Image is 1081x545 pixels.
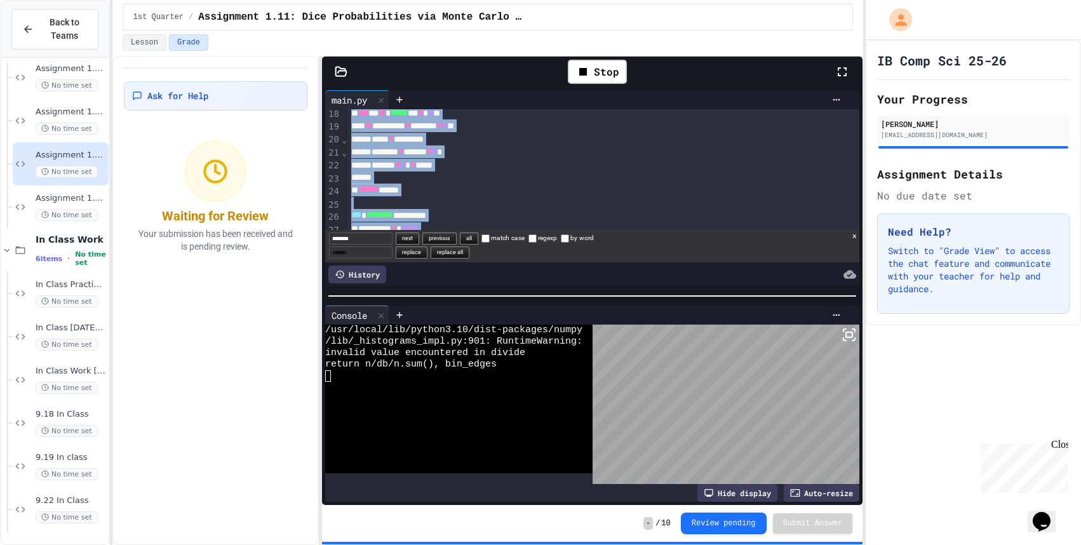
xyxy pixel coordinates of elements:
iframe: chat widget [1028,494,1068,532]
div: Console [325,306,389,325]
button: close [852,230,857,242]
span: No time set [36,382,98,394]
div: 19 [325,121,341,133]
div: 25 [325,199,341,212]
span: Assignment 1.9: Plotting Random Points [36,64,106,74]
input: by word [561,234,569,243]
div: 18 [325,108,341,121]
div: My Account [876,5,915,34]
div: main.py [325,93,373,107]
button: previous [422,232,457,245]
span: Assignment 1.11: Dice Probabilities via Monte Carlo Methods [198,10,523,25]
button: all [460,232,478,245]
span: Assignment 1.10: Plotting with Python [36,107,106,118]
button: Submit Answer [773,513,853,534]
div: Stop [568,60,627,84]
span: In Class Practice with Lists, [DATE] [36,279,106,290]
div: 24 [325,185,341,198]
span: /usr/local/lib/python3.10/dist-packages/numpy [325,325,582,336]
span: No time set [36,123,98,135]
button: replace [396,246,427,259]
div: No due date set [877,188,1070,203]
span: Back to Teams [41,16,88,43]
div: 22 [325,159,341,172]
div: [EMAIL_ADDRESS][DOMAIN_NAME] [881,130,1066,140]
div: Auto-resize [784,484,859,502]
div: main.py [325,90,389,109]
input: regexp [528,234,537,243]
span: 10 [661,518,670,528]
span: • [67,253,70,264]
span: 9.19 In class [36,452,106,463]
span: No time set [36,166,98,178]
h3: Need Help? [888,224,1059,239]
label: regexp [528,234,557,241]
span: / [189,12,193,22]
span: No time set [36,468,98,480]
span: invalid value encountered in divide [325,347,525,359]
div: 27 [325,224,341,237]
h2: Your Progress [877,90,1070,108]
span: Ask for Help [147,90,208,102]
span: No time set [36,209,98,221]
span: Assignment 1.12: Determine Dice Probabilities via Loops [36,193,106,204]
span: No time set [36,511,98,523]
span: No time set [36,79,98,91]
span: No time set [36,339,98,351]
input: Replace [329,246,393,259]
button: Lesson [123,34,166,51]
div: [PERSON_NAME] [881,118,1066,130]
span: No time set [36,295,98,307]
div: History [328,266,386,283]
h1: IB Comp Sci 25-26 [877,51,1007,69]
span: No time set [75,250,106,267]
div: Console [325,309,373,322]
span: Fold line [341,135,347,145]
div: 21 [325,147,341,159]
span: 1st Quarter [133,12,184,22]
div: Hide display [697,484,777,502]
span: 6 items [36,255,62,263]
h2: Assignment Details [877,165,1070,183]
span: In Class Work [DATE] [36,366,106,377]
span: In Class [DATE] (Recursion) [36,323,106,333]
p: Your submission has been received and is pending review. [131,227,300,253]
button: Back to Teams [11,9,98,50]
div: 26 [325,211,341,224]
label: by word [561,234,594,241]
div: Waiting for Review [162,207,269,225]
span: Fold line [341,147,347,158]
span: In Class Work [36,234,106,245]
span: / [655,518,660,528]
label: match case [481,234,525,241]
span: /lib/_histograms_impl.py:901: RuntimeWarning: [325,336,582,347]
span: Assignment 1.11: Dice Probabilities via Monte Carlo Methods [36,150,106,161]
button: Review pending [681,513,767,534]
div: Chat with us now!Close [5,5,88,81]
div: 20 [325,133,341,146]
span: No time set [36,425,98,437]
input: Find [329,232,393,245]
span: return n/db/n.sum(), bin_edges [325,359,497,370]
span: - [643,517,653,530]
button: replace all [431,246,469,259]
span: 9.18 In Class [36,409,106,420]
p: Switch to "Grade View" to access the chat feature and communicate with your teacher for help and ... [888,245,1059,295]
div: 23 [325,173,341,185]
span: Submit Answer [783,518,843,528]
input: match case [481,234,490,243]
iframe: chat widget [976,439,1068,493]
button: next [396,232,419,245]
span: 9.22 In Class [36,495,106,506]
button: Grade [169,34,208,51]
